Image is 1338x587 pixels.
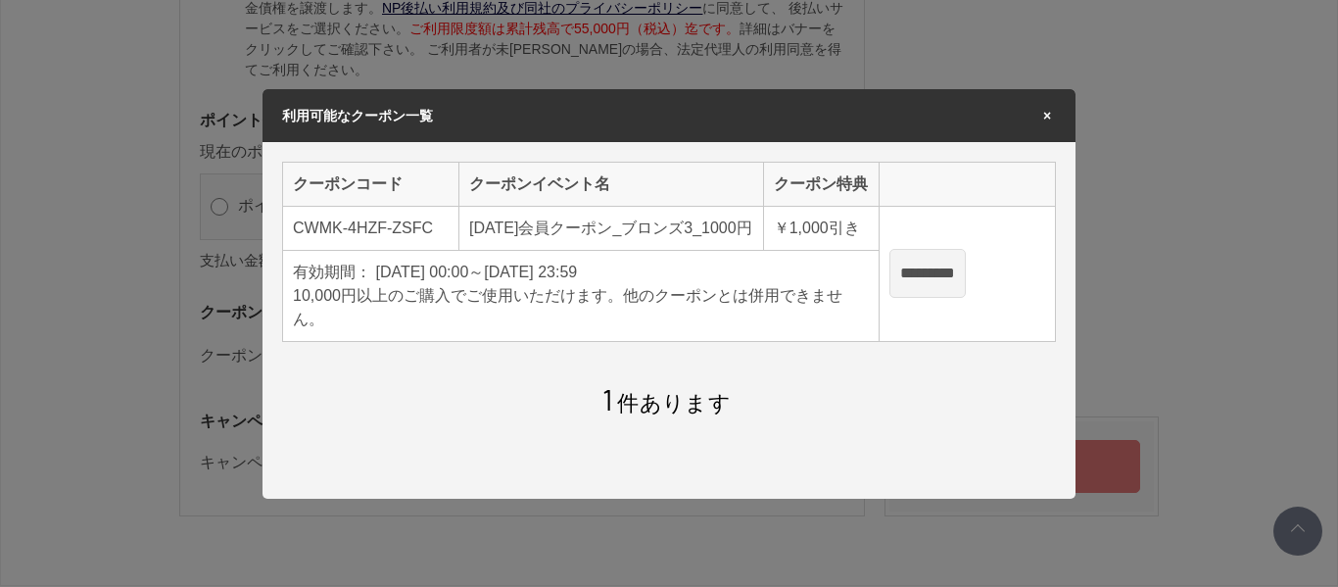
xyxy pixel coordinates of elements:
span: × [1038,109,1056,122]
span: 件あります [602,391,731,416]
span: 利用可能なクーポン一覧 [282,108,433,123]
th: クーポンイベント名 [459,162,764,206]
div: 10,000円以上のご購入でご使用いただけます。他のクーポンとは併用できません。 [293,284,869,331]
span: ￥1,000 [774,220,829,236]
td: CWMK-4HZF-ZSFC [283,206,459,250]
span: [DATE] 00:00～[DATE] 23:59 [375,264,577,280]
td: [DATE]会員クーポン_ブロンズ3_1000円 [459,206,764,250]
th: クーポンコード [283,162,459,206]
span: 1 [602,381,613,416]
td: 引き [763,206,879,250]
th: クーポン特典 [763,162,879,206]
span: 有効期間： [293,264,371,280]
